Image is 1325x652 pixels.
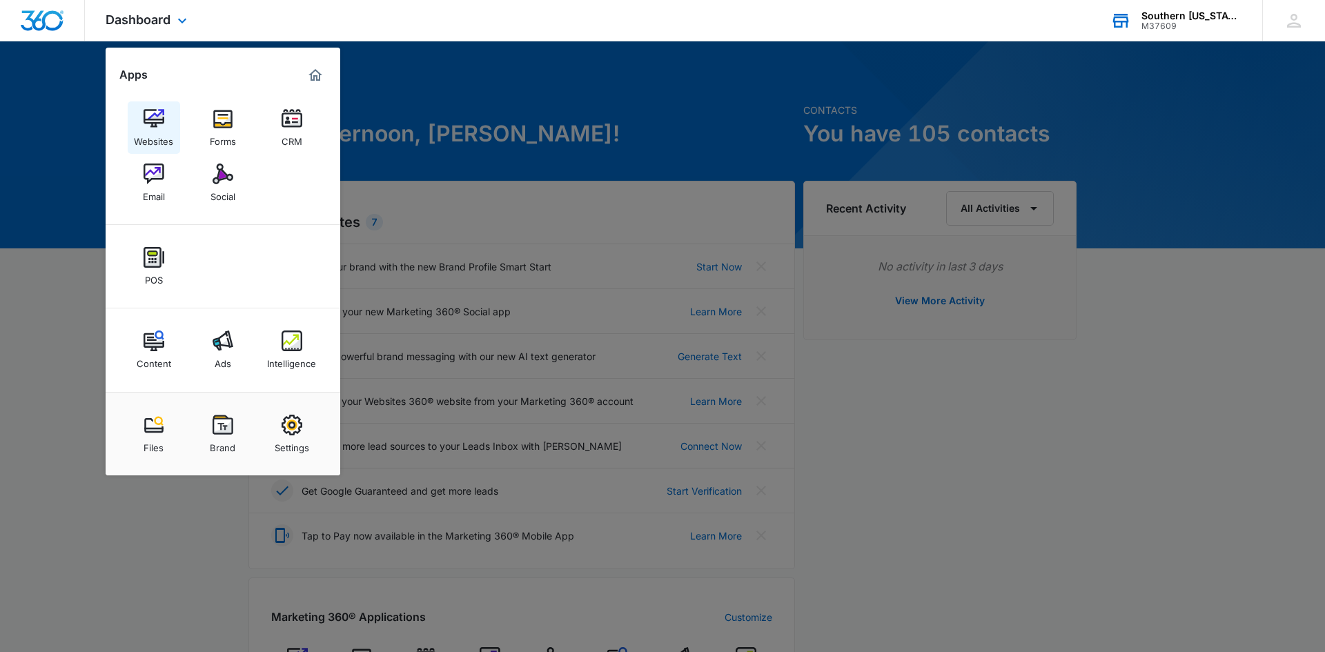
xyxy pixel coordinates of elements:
a: Settings [266,408,318,460]
div: account name [1141,10,1242,21]
h2: Apps [119,68,148,81]
div: Settings [275,435,309,453]
a: CRM [266,101,318,154]
a: Files [128,408,180,460]
div: Email [143,184,165,202]
a: Content [128,324,180,376]
a: Intelligence [266,324,318,376]
a: POS [128,240,180,293]
a: Forms [197,101,249,154]
div: Forms [210,129,236,147]
a: Social [197,157,249,209]
div: Files [144,435,164,453]
div: Content [137,351,171,369]
span: Dashboard [106,12,170,27]
a: Websites [128,101,180,154]
div: Ads [215,351,231,369]
div: Websites [134,129,173,147]
div: account id [1141,21,1242,31]
div: POS [145,268,163,286]
div: Brand [210,435,235,453]
div: Intelligence [267,351,316,369]
div: CRM [282,129,302,147]
a: Brand [197,408,249,460]
a: Ads [197,324,249,376]
div: Social [210,184,235,202]
a: Marketing 360® Dashboard [304,64,326,86]
a: Email [128,157,180,209]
